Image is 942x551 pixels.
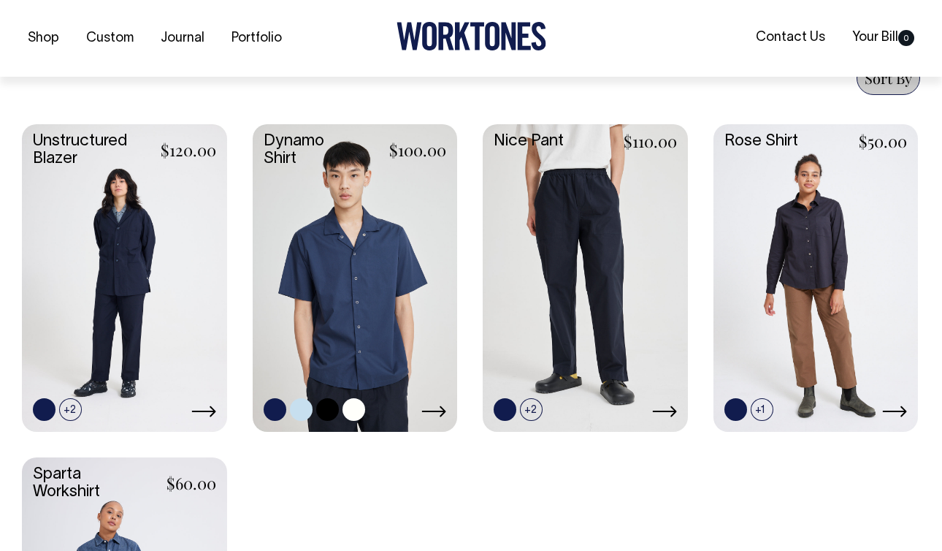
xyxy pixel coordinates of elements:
[846,26,920,50] a: Your Bill0
[22,26,65,50] a: Shop
[520,398,543,421] span: +2
[155,26,210,50] a: Journal
[750,26,831,50] a: Contact Us
[59,398,82,421] span: +2
[751,398,773,421] span: +1
[226,26,288,50] a: Portfolio
[898,30,914,46] span: 0
[80,26,139,50] a: Custom
[865,68,912,88] span: Sort By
